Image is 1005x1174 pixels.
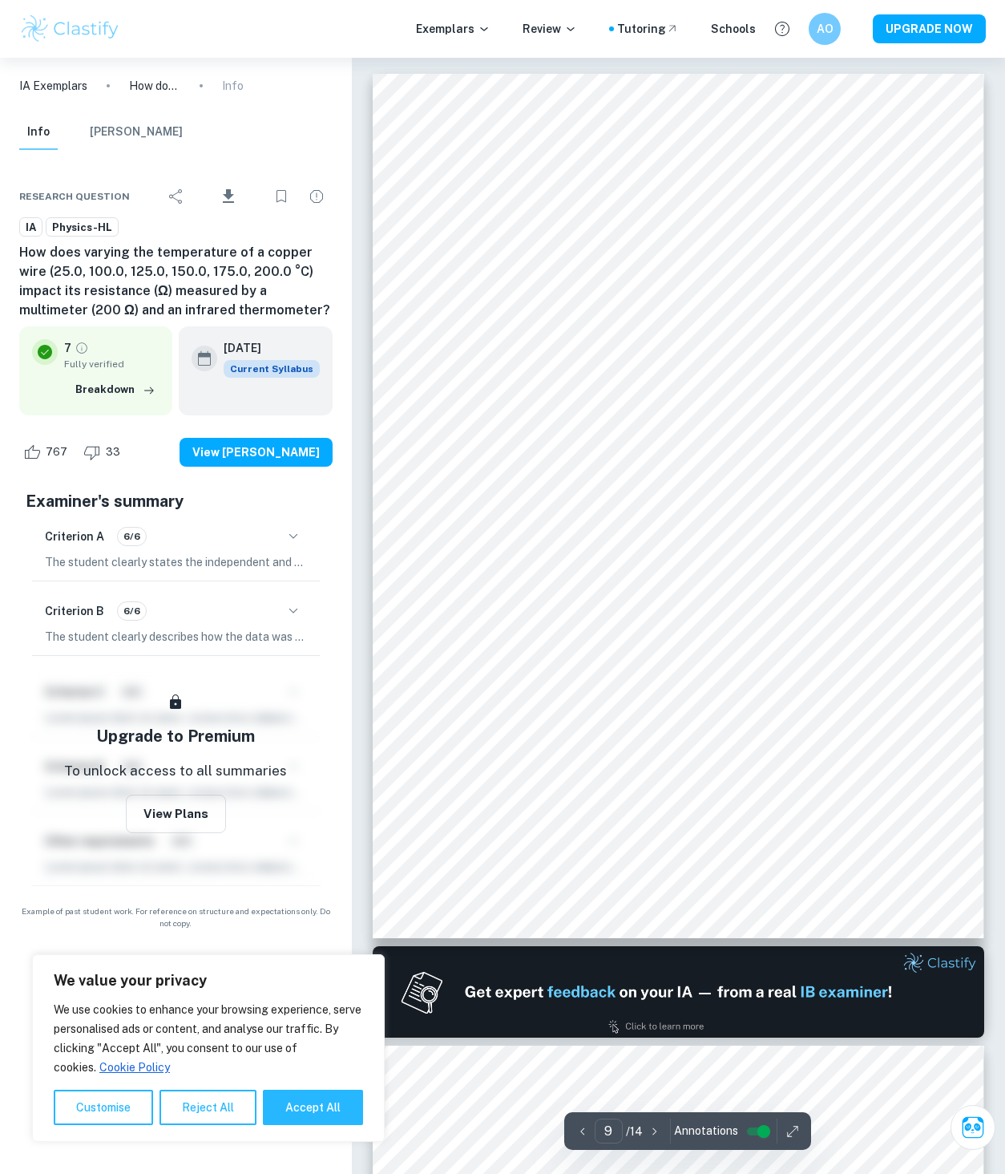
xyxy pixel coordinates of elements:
button: Help and Feedback [769,15,796,43]
span: Fully verified [64,357,159,371]
h6: Criterion A [45,528,104,545]
a: IA [19,217,42,237]
div: Like [19,439,76,465]
button: AO [809,13,841,45]
h6: How does varying the temperature of a copper wire (25.0, 100.0, 125.0, 150.0, 175.0, 200.0 °C) im... [19,243,333,320]
div: Report issue [301,180,333,213]
a: Cookie Policy [99,1060,171,1075]
button: View [PERSON_NAME] [180,438,333,467]
span: 33 [97,444,129,460]
div: Dislike [79,439,129,465]
h5: Upgrade to Premium [96,724,255,748]
p: Exemplars [416,20,490,38]
span: 767 [37,444,76,460]
h6: [DATE] [224,339,307,357]
p: We use cookies to enhance your browsing experience, serve personalised ads or content, and analys... [54,1000,363,1077]
a: Grade fully verified [75,341,89,355]
button: UPGRADE NOW [873,14,986,43]
button: View Plans [126,795,226,833]
img: Clastify logo [19,13,121,45]
img: Ad [373,946,984,1038]
div: Download [196,176,262,217]
p: The student clearly describes how the data was obtained and processed, presenting raw data in a n... [45,628,307,646]
button: Info [19,115,58,150]
button: Reject All [159,1090,256,1125]
h6: Criterion B [45,602,104,620]
button: Accept All [263,1090,363,1125]
div: This exemplar is based on the current syllabus. Feel free to refer to it for inspiration/ideas wh... [224,360,320,378]
button: [PERSON_NAME] [90,115,183,150]
p: 7 [64,339,71,357]
span: 6/6 [118,529,146,544]
span: Current Syllabus [224,360,320,378]
span: Example of past student work. For reference on structure and expectations only. Do not copy. [19,905,333,929]
span: Physics-HL [46,220,118,236]
div: Bookmark [265,180,297,213]
a: Tutoring [617,20,679,38]
a: Schools [711,20,756,38]
h6: AO [816,20,834,38]
p: Info [222,77,244,95]
p: To unlock access to all summaries [64,761,287,782]
p: How does varying the temperature of a copper wire (25.0, 100.0, 125.0, 150.0, 175.0, 200.0 °C) im... [129,77,180,95]
p: We value your privacy [54,971,363,990]
h5: Examiner's summary [26,489,326,513]
button: Breakdown [71,378,159,402]
span: IA [20,220,42,236]
p: Review [523,20,577,38]
a: Physics-HL [46,217,119,237]
p: / 14 [626,1123,643,1140]
a: IA Exemplars [19,77,87,95]
span: 6/6 [118,604,146,618]
button: Customise [54,1090,153,1125]
p: The student clearly states the independent and dependent variables in the research question, incl... [45,553,307,571]
button: Ask Clai [951,1105,995,1150]
div: Share [160,180,192,213]
span: Annotations [674,1123,738,1140]
div: We value your privacy [32,954,385,1142]
span: Research question [19,189,130,204]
